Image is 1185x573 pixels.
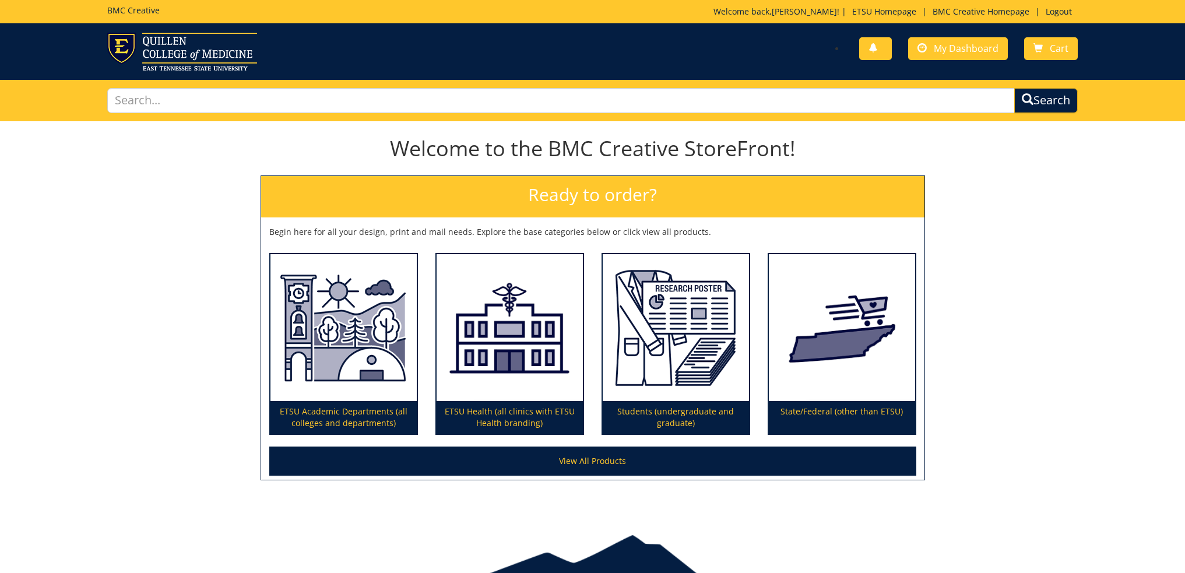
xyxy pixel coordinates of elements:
[107,6,160,15] h5: BMC Creative
[437,401,583,434] p: ETSU Health (all clinics with ETSU Health branding)
[261,137,925,160] h1: Welcome to the BMC Creative StoreFront!
[270,254,417,434] a: ETSU Academic Departments (all colleges and departments)
[846,6,922,17] a: ETSU Homepage
[603,254,749,434] a: Students (undergraduate and graduate)
[261,176,924,217] h2: Ready to order?
[713,6,1078,17] p: Welcome back, ! | | |
[769,401,915,434] p: State/Federal (other than ETSU)
[769,254,915,402] img: State/Federal (other than ETSU)
[437,254,583,402] img: ETSU Health (all clinics with ETSU Health branding)
[107,33,257,71] img: ETSU logo
[908,37,1008,60] a: My Dashboard
[603,401,749,434] p: Students (undergraduate and graduate)
[603,254,749,402] img: Students (undergraduate and graduate)
[927,6,1035,17] a: BMC Creative Homepage
[269,447,916,476] a: View All Products
[1024,37,1078,60] a: Cart
[1050,42,1068,55] span: Cart
[1014,88,1078,113] button: Search
[437,254,583,434] a: ETSU Health (all clinics with ETSU Health branding)
[269,226,916,238] p: Begin here for all your design, print and mail needs. Explore the base categories below or click ...
[934,42,998,55] span: My Dashboard
[772,6,837,17] a: [PERSON_NAME]
[270,401,417,434] p: ETSU Academic Departments (all colleges and departments)
[107,88,1014,113] input: Search...
[270,254,417,402] img: ETSU Academic Departments (all colleges and departments)
[1040,6,1078,17] a: Logout
[769,254,915,434] a: State/Federal (other than ETSU)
